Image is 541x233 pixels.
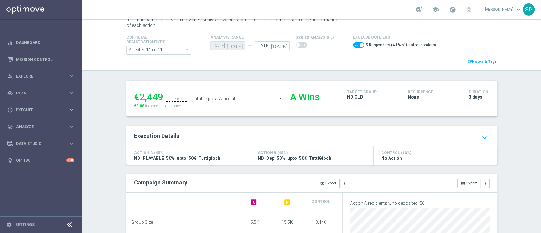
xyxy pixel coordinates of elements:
[227,41,245,48] i: [DATE]
[7,152,74,169] div: Optibot
[16,51,74,68] a: Mission Control
[166,96,187,102] div: increase in
[68,90,74,96] i: keyboard_arrow_right
[467,59,472,64] i: chat
[16,142,68,146] span: Data Studio
[7,90,68,96] div: Plan
[408,90,459,94] h4: Recurrence
[381,155,402,161] span: No Action
[7,40,13,46] i: equalizer
[6,222,12,228] i: settings
[255,41,290,50] input: Select Date
[271,41,290,48] i: [DATE]
[7,141,68,146] div: Data Studio
[16,34,74,51] a: Dashboard
[484,5,523,14] a: [PERSON_NAME]keyboard_arrow_down
[126,11,339,28] p: This page presents all relevant information about a single A/B/N campaign (or a combined series o...
[296,36,329,40] span: series analysis
[66,158,74,162] div: +10
[15,223,35,227] a: Settings
[469,90,490,94] h4: Duration
[245,43,255,48] div: —
[315,220,326,225] span: 3,440
[7,141,75,146] button: Data Studio keyboard_arrow_right
[7,74,68,79] div: Explore
[340,179,349,188] button: more_vert
[134,151,242,155] h4: Action A (45%)
[461,181,465,185] i: open_in_browser
[134,155,222,161] span: ND_PLAYABLE_50%_upto_50€_Tuttigiochi
[320,181,325,185] i: open_in_browser
[457,179,480,188] button: open_in_browser Export
[134,91,163,103] div: €2,449
[145,104,181,108] span: increase per customer
[68,140,74,146] i: keyboard_arrow_right
[467,58,497,65] a: chatNotes & Tags
[7,90,13,96] i: gps_fixed
[7,91,75,96] button: gps_fixed Plan keyboard_arrow_right
[16,125,68,129] span: Analyze
[16,108,68,112] span: Execute
[7,107,13,113] i: play_circle_outline
[353,35,436,40] h4: Exclude Outliers
[68,124,74,130] i: keyboard_arrow_right
[317,179,340,188] button: open_in_browser Export
[7,51,74,68] div: Mission Control
[347,94,363,100] span: ND OLD
[312,199,330,204] span: Control
[7,74,75,79] button: person_search Explore keyboard_arrow_right
[523,3,535,16] div: SP
[7,158,75,163] button: lightbulb Optibot +10
[7,34,74,51] div: Dashboard
[469,94,482,100] span: 3 days
[127,46,191,54] span: Expert Online Expert Retail Master Online Master Retail Other and 6 more
[481,179,490,188] button: more_vert
[7,57,75,62] button: Mission Control
[68,107,74,113] i: keyboard_arrow_right
[16,91,68,95] span: Plan
[251,199,256,205] span: A
[68,73,74,79] i: keyboard_arrow_right
[210,35,296,40] h4: analysis range
[134,104,144,108] span: €0.08
[432,6,439,13] span: school
[16,152,66,169] a: Optibot
[330,36,334,39] i: info_outline
[7,107,75,113] button: play_circle_outline Execute keyboard_arrow_right
[7,107,68,113] div: Execute
[347,90,398,94] h4: Target Group
[342,181,347,185] i: more_vert
[248,220,259,225] span: 15.5K
[16,74,68,78] span: Explore
[7,124,75,129] button: track_changes Analyze keyboard_arrow_right
[258,155,332,161] span: ND_Dep_50%_upto_50€_TuttiGiochi
[515,6,522,13] span: keyboard_arrow_down
[7,124,68,130] div: Analyze
[483,181,487,185] i: more_vert
[350,200,490,206] p: Action A recipients who deposited: 56
[131,220,153,225] span: Group Size
[381,151,490,155] h4: Control (10%)
[134,133,179,139] span: Execution Details
[366,42,436,48] label: 5 Responders (4.1% of total responders)
[7,40,75,45] button: equalizer Dashboard
[134,179,187,186] h2: Campaign Summary
[126,35,180,44] h4: Cofficial Registrationtype
[480,132,490,143] i: keyboard_arrow_down
[7,74,13,79] i: person_search
[281,220,293,225] span: 15.5K
[7,158,13,163] i: lightbulb
[7,124,13,130] i: track_changes
[408,94,419,100] span: None
[284,199,290,205] span: B
[290,91,319,103] div: A Wins
[258,151,366,155] h4: Action B (45%)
